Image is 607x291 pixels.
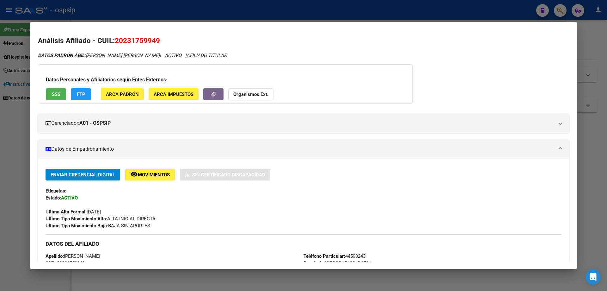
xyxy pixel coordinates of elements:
h3: Datos Personales y Afiliatorios según Entes Externos: [46,76,405,84]
strong: Apellido: [46,253,64,259]
strong: Provincia: [303,260,325,266]
button: Sin Certificado Discapacidad [180,169,270,180]
strong: Estado: [46,195,61,201]
i: | ACTIVO | [38,53,227,58]
button: Enviar Credencial Digital [46,169,120,180]
strong: Organismos Ext. [233,92,268,97]
button: Organismos Ext. [228,88,273,100]
h2: Análisis Afiliado - CUIL: [38,35,569,46]
strong: A01 - OSPSIP [79,119,111,127]
strong: Ultimo Tipo Movimiento Baja: [46,223,108,229]
button: Movimientos [125,169,175,180]
button: SSS [46,88,66,100]
strong: Teléfono Particular: [303,253,345,259]
strong: Última Alta Formal: [46,209,87,215]
span: [PERSON_NAME] [PERSON_NAME] [38,53,160,58]
span: 20231759949 [115,36,160,45]
span: Movimientos [138,172,170,178]
mat-panel-title: Gerenciador: [46,119,554,127]
button: FTP [71,88,91,100]
strong: CUIL: [46,260,57,266]
span: ARCA Padrón [106,92,139,97]
mat-icon: remove_red_eye [130,170,138,178]
strong: Etiquetas: [46,188,66,194]
button: ARCA Padrón [101,88,144,100]
button: ARCA Impuestos [149,88,199,100]
span: FTP [77,92,85,97]
strong: DATOS PADRÓN ÁGIL: [38,53,86,58]
span: ALTA INICIAL DIRECTA [46,216,156,222]
mat-expansion-panel-header: Datos de Empadronamiento [38,140,569,159]
span: BAJA SIN APORTES [46,223,150,229]
span: Sin Certificado Discapacidad [192,172,265,178]
span: 44590243 [303,253,365,259]
span: [PERSON_NAME] [46,253,100,259]
span: ARCA Impuestos [154,92,193,97]
mat-panel-title: Datos de Empadronamiento [46,145,554,153]
span: 20231759949 [46,260,85,266]
strong: Ultimo Tipo Movimiento Alta: [46,216,107,222]
mat-expansion-panel-header: Gerenciador:A01 - OSPSIP [38,114,569,133]
h3: DATOS DEL AFILIADO [46,240,561,247]
span: AFILIADO TITULAR [187,53,227,58]
span: [DATE] [46,209,101,215]
strong: ACTIVO [61,195,78,201]
div: Open Intercom Messenger [586,269,601,285]
span: SSS [52,92,60,97]
span: Enviar Credencial Digital [51,172,115,178]
span: [GEOGRAPHIC_DATA] [303,260,371,266]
